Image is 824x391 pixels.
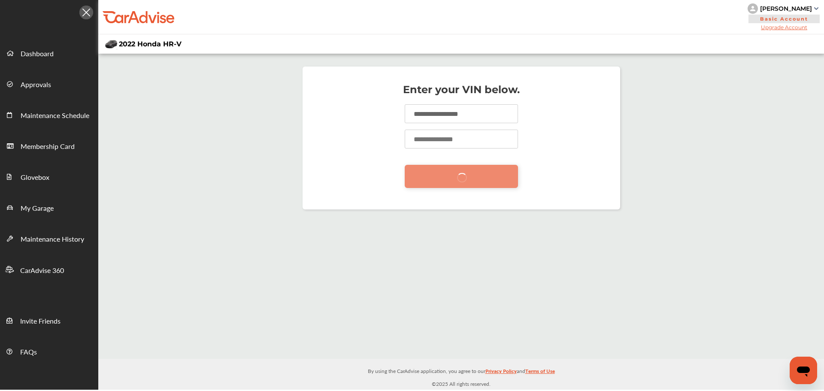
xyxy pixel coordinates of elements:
[525,366,555,379] a: Terms of Use
[814,7,818,10] img: sCxJUJ+qAmfqhQGDUl18vwLg4ZYJ6CxN7XmbOMBAAAAAElFTkSuQmCC
[0,223,98,254] a: Maintenance History
[0,99,98,130] a: Maintenance Schedule
[0,37,98,68] a: Dashboard
[0,130,98,161] a: Membership Card
[760,5,812,12] div: [PERSON_NAME]
[748,3,758,14] img: knH8PDtVvWoAbQRylUukY18CTiRevjo20fAtgn5MLBQj4uumYvk2MzTtcAIzfGAtb1XOLVMAvhLuqoNAbL4reqehy0jehNKdM...
[748,15,820,23] span: Basic Account
[79,6,93,19] img: Icon.5fd9dcc7.svg
[98,366,824,375] p: By using the CarAdvise application, you agree to our and
[21,110,89,121] span: Maintenance Schedule
[119,40,182,48] span: 2022 Honda HR-V
[20,347,37,358] span: FAQs
[21,172,49,183] span: Glovebox
[20,316,61,327] span: Invite Friends
[21,141,75,152] span: Membership Card
[748,24,821,30] span: Upgrade Account
[0,192,98,223] a: My Garage
[21,48,54,60] span: Dashboard
[0,68,98,99] a: Approvals
[0,161,98,192] a: Glovebox
[21,234,84,245] span: Maintenance History
[311,85,612,94] p: Enter your VIN below.
[485,366,517,379] a: Privacy Policy
[21,203,54,214] span: My Garage
[20,265,64,276] span: CarAdvise 360
[790,357,817,384] iframe: Button to launch messaging window
[105,39,118,49] img: mobile_12998_st0640_046.png
[21,79,51,91] span: Approvals
[98,359,824,390] div: © 2025 All rights reserved.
